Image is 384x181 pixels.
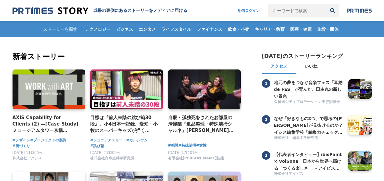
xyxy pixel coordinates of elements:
a: #特殊清掃 [178,143,196,148]
a: #デザイン [13,137,30,143]
a: #街づくり [13,143,30,149]
a: 有限会社[PERSON_NAME]技建 [168,158,224,162]
a: 施設・団体 [315,21,341,37]
a: 株式会社アクシス [13,158,42,162]
a: 自殺・孤独死をされたお部屋の清掃業『遺品整理・特殊清掃シャルネ』[PERSON_NAME]がBeauty [GEOGRAPHIC_DATA][PERSON_NAME][GEOGRAPHIC_DA... [168,114,236,134]
a: 株式会社白寿生科学研究所 [90,158,134,162]
a: 久留米シティプロモーション実行委員会 [274,99,344,105]
span: 施設・団体 [315,27,341,32]
h3: 地元の夢をつなぐ音楽フェス「耳納 de FES」が育んだ、田主丸の新しい景色 [274,79,344,100]
a: 地元の夢をつなぐ音楽フェス「耳納 de FES」が育んだ、田主丸の新しい景色 [274,79,344,99]
span: [DATE] 11時00分 [13,151,43,155]
a: 飲食・小売 [225,21,252,37]
a: ライフスタイル [159,21,194,37]
span: ファイナンス [194,27,225,32]
a: 目標は『前人未踏の跳び箱30段』。小4日本一記録、愛知・小牧のスーパーキッズが描く[PERSON_NAME]とは？ [90,114,158,134]
a: #カルシウム [126,137,148,143]
button: アクセス [262,60,296,74]
a: 【代表者インタビュー】ibisPaint × VoiSona 日本から世界へ届ける「つくる楽しさ」 ～アイビスがテクノスピーチと挑戦する、新しい創作文化の形成～ [274,151,344,171]
a: 医療・健康 [288,21,314,37]
img: 成果の裏側にあるストーリーをメディアに届ける [13,7,88,15]
span: 株式会社白寿生科学研究所 [90,156,134,161]
a: 配信ログイン [232,4,266,17]
button: 検索 [326,4,339,17]
span: [DATE] 11時00分 [90,151,120,155]
h3: なぜ「好きなもの3つ」で思考の[PERSON_NAME]が見抜けるのか？イシス編集学校「編集力チェック」の秘密 [274,115,344,136]
a: #跳び箱 [90,143,104,149]
a: エンタメ [136,21,158,37]
a: #ジュニアアスリート [90,137,126,143]
span: 1 [262,79,270,88]
a: ファイナンス [194,21,225,37]
span: 久留米シティプロモーション実行委員会 [274,99,340,105]
a: AXIS Capability for Clients (2) —[Case Study] ミュージアムタワー京橋 「WORK with ART」 [13,114,81,134]
a: 株式会社アイビス [274,171,344,177]
span: 株式会社アイビス [274,171,303,176]
span: 株式会社 編集工学研究所 [274,135,318,140]
a: ビジネス [114,21,136,37]
span: ビジネス [114,27,136,32]
a: 成果の裏側にあるストーリーをメディアに届ける 成果の裏側にあるストーリーをメディアに届ける [13,7,187,15]
span: ライフスタイル [159,27,194,32]
input: キーワードで検索 [268,4,326,17]
a: #プロジェクトの裏側 [30,137,66,143]
a: なぜ「好きなもの3つ」で思考の[PERSON_NAME]が見抜けるのか？イシス編集学校「編集力チェック」の秘密 [274,115,344,135]
h3: 【代表者インタビュー】ibisPaint × VoiSona 日本から世界へ届ける「つくる楽しさ」 ～アイビスがテクノスピーチと挑戦する、新しい創作文化の形成～ [274,151,344,172]
a: テクノロジー [82,21,113,37]
span: キャリア・教育 [252,27,287,32]
h2: 新着ストーリー [13,51,242,62]
a: 株式会社 編集工学研究所 [274,135,344,141]
span: [DATE] 17時01分 [168,151,198,155]
span: 有限会社[PERSON_NAME]技建 [168,156,224,161]
button: いいね [296,60,326,74]
span: 株式会社アクシス [13,156,42,161]
span: 医療・健康 [288,27,314,32]
h1: 成果の裏側にあるストーリーをメディアに届ける [93,8,187,13]
a: #女性 [196,143,207,148]
span: 3 [262,151,270,160]
span: 飲食・小売 [225,27,252,32]
span: テクノロジー [82,27,113,32]
h2: [DATE]のストーリーランキング [262,52,343,60]
a: キャリア・教育 [252,21,287,37]
span: 2 [262,115,270,124]
span: エンタメ [136,27,158,32]
a: #挑戦 [168,143,178,148]
img: prtimes [347,8,372,13]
